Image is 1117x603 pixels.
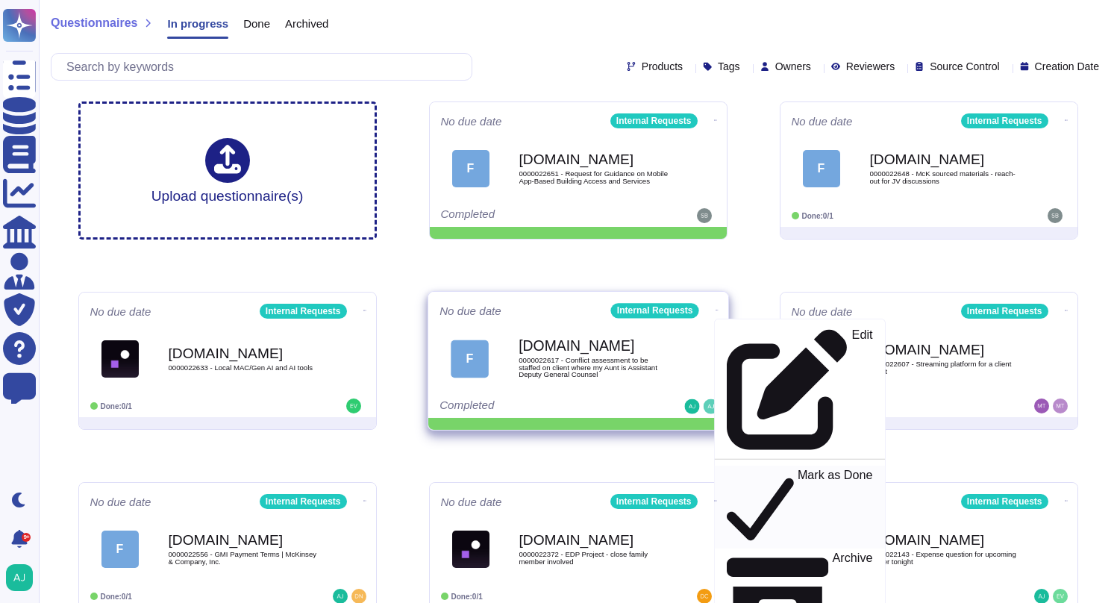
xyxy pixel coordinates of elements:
span: Done [243,18,270,29]
span: No due date [441,496,502,507]
div: F [101,531,139,568]
span: No due date [439,305,501,316]
b: [DOMAIN_NAME] [169,533,318,547]
div: 9+ [22,533,31,542]
img: Logo [101,340,139,378]
b: [DOMAIN_NAME] [870,533,1019,547]
input: Search by keywords [59,54,472,80]
span: No due date [441,116,502,127]
span: No due date [90,306,151,317]
span: No due date [792,116,853,127]
b: [DOMAIN_NAME] [870,152,1019,166]
span: Owners [775,61,811,72]
button: user [3,561,43,594]
a: Mark as Done [714,466,884,549]
span: 0000022633 - Local MAC/Gen AI and AI tools [169,364,318,372]
span: 0000022556 - GMI Payment Terms | McKinsey & Company, Inc. [169,551,318,565]
div: Internal Requests [961,113,1048,128]
img: user [703,399,718,414]
div: Internal Requests [610,494,698,509]
p: Edit [851,329,872,450]
div: Upload questionnaire(s) [151,138,304,203]
span: Source Control [930,61,999,72]
div: Internal Requests [610,303,698,318]
b: [DOMAIN_NAME] [519,152,669,166]
div: F [451,340,489,378]
div: F [452,150,489,187]
img: user [6,564,33,591]
span: Done: 0/1 [101,402,132,410]
div: Completed [441,208,624,223]
span: 0000022607 - Streaming platform for a client event [870,360,1019,375]
div: Internal Requests [260,494,347,509]
img: user [1048,208,1063,223]
span: 0000022372 - EDP Project - close family member involved [519,551,669,565]
span: No due date [792,306,853,317]
span: In progress [167,18,228,29]
span: Done: 0/1 [451,593,483,601]
div: Completed [439,399,625,414]
span: 0000022648 - McK sourced materials - reach-out for JV discussions [870,170,1019,184]
img: user [346,399,361,413]
img: user [1053,399,1068,413]
span: Reviewers [846,61,895,72]
a: Edit [714,325,884,453]
span: Done: 0/1 [101,593,132,601]
span: Products [642,61,683,72]
img: Logo [452,531,489,568]
div: Internal Requests [961,304,1048,319]
div: Internal Requests [610,113,698,128]
span: Done: 0/1 [802,212,833,220]
p: Mark as Done [797,469,872,546]
span: No due date [90,496,151,507]
span: 0000022617 - Conflict assessment to be staffed on client where my Aunt is Assistant Deputy Genera... [519,357,669,378]
b: [DOMAIN_NAME] [519,533,669,547]
span: Creation Date [1035,61,1099,72]
span: 0000022143 - Expense question for upcoming dinner tonight [870,551,1019,565]
span: Questionnaires [51,17,137,29]
div: Internal Requests [260,304,347,319]
div: Internal Requests [961,494,1048,509]
span: Archived [285,18,328,29]
img: user [1034,399,1049,413]
img: user [697,208,712,223]
span: Tags [718,61,740,72]
div: F [803,150,840,187]
b: [DOMAIN_NAME] [870,343,1019,357]
span: 0000022651 - Request for Guidance on Mobile App-Based Building Access and Services [519,170,669,184]
b: [DOMAIN_NAME] [519,339,669,353]
img: user [684,399,699,414]
b: [DOMAIN_NAME] [169,346,318,360]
